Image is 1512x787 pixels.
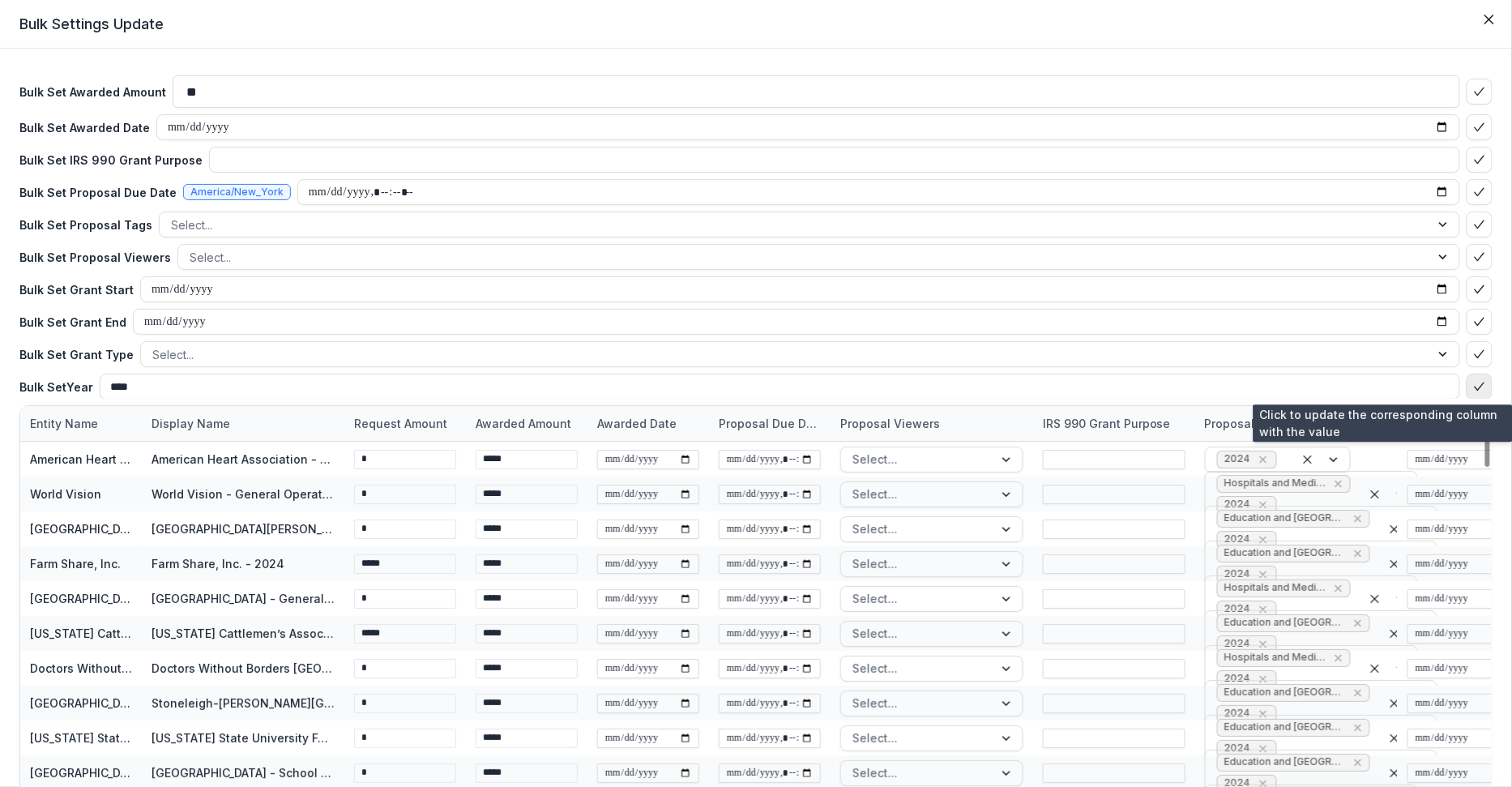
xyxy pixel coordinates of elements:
[19,379,93,396] p: Bulk Set Year
[1352,545,1365,562] div: Remove Education and Skill Building
[30,485,101,503] div: World Vision
[1385,624,1404,644] div: Clear selected options
[20,415,108,432] div: Entity Name
[1467,147,1493,173] button: bulk-confirm-option
[354,415,447,432] p: Request Amount
[30,520,132,537] div: [GEOGRAPHIC_DATA][PERSON_NAME]
[1224,742,1250,754] span: 2024
[1033,415,1181,432] div: IRS 990 Grant Purpose
[152,555,284,572] div: Farm Share, Inc. - 2024
[587,415,686,432] div: Awarded Date
[1255,497,1271,513] div: Remove 2024
[1467,244,1493,270] button: bulk-confirm-option
[1195,406,1398,441] div: Proposal Tags
[831,406,1033,441] div: Proposal Viewers
[152,520,335,537] div: [GEOGRAPHIC_DATA][PERSON_NAME] - General Operating Support-2024
[1467,374,1493,400] button: bulk-confirm-option
[1332,580,1345,597] div: Remove Hospitals and Medical Research
[587,406,709,441] div: Awarded Date
[1365,589,1385,609] div: Clear selected options
[30,729,132,746] div: [US_STATE] State University Foundation
[30,660,132,677] div: Doctors Without Borders [GEOGRAPHIC_DATA]
[1385,729,1404,748] div: Clear selected options
[152,764,335,781] div: [GEOGRAPHIC_DATA] - School of Architecture - General Operating Support-2024
[30,555,121,572] div: Farm Share, Inc.
[344,406,466,441] div: Request Amount
[1352,685,1365,701] div: Remove Education and Skill Building
[19,119,150,136] p: Bulk Set Awarded Date
[831,415,950,432] div: Proposal Viewers
[152,729,335,746] div: [US_STATE] State University Foundation - General Operating Support-2024
[1467,179,1493,205] button: bulk-confirm-option
[466,406,587,441] div: Awarded Amount
[1224,652,1327,663] span: Hospitals and Medical Research
[142,415,240,432] div: Display Name
[30,764,132,781] div: [GEOGRAPHIC_DATA] - School of Architecture
[1467,309,1493,335] button: bulk-confirm-option
[30,590,132,607] div: [GEOGRAPHIC_DATA]
[1365,659,1385,678] div: Clear selected options
[19,184,177,201] p: Bulk Set Proposal Due Date
[142,406,344,441] div: Display Name
[1332,476,1345,492] div: Remove Hospitals and Medical Research
[30,695,132,712] div: [GEOGRAPHIC_DATA][PERSON_NAME]
[1224,533,1250,545] span: 2024
[1255,451,1271,468] div: Remove 2024
[1255,671,1271,687] div: Remove 2024
[1224,512,1347,524] span: Education and [GEOGRAPHIC_DATA]
[1255,706,1271,722] div: Remove 2024
[1385,763,1404,783] div: Clear selected options
[1195,415,1296,432] div: Proposal Tags
[30,625,132,642] div: [US_STATE] Cattlemen’s Association
[19,216,152,233] p: Bulk Set Proposal Tags
[709,406,831,441] div: Proposal Due Date
[1224,756,1347,768] span: Education and [GEOGRAPHIC_DATA]
[19,152,203,169] p: Bulk Set IRS 990 Grant Purpose
[1385,554,1404,574] div: Clear selected options
[19,346,134,363] p: Bulk Set Grant Type
[1352,720,1365,736] div: Remove Education and Skill Building
[1255,636,1271,652] div: Remove 2024
[1224,568,1250,580] span: 2024
[1224,547,1347,558] span: Education and [GEOGRAPHIC_DATA]
[1467,341,1493,367] button: bulk-confirm-option
[1467,212,1493,237] button: bulk-confirm-option
[19,314,126,331] p: Bulk Set Grant End
[1467,114,1493,140] button: bulk-confirm-option
[1224,673,1250,684] span: 2024
[1255,532,1271,548] div: Remove 2024
[152,590,335,607] div: [GEOGRAPHIC_DATA] - General Operating Support-2024
[152,695,335,712] div: Stoneleigh-[PERSON_NAME][GEOGRAPHIC_DATA] - General Operating Support-2024
[20,406,142,441] div: Entity Name
[1385,694,1404,713] div: Clear selected options
[19,83,166,101] p: Bulk Set Awarded Amount
[152,660,335,677] div: Doctors Without Borders [GEOGRAPHIC_DATA] - General Operating Support-2024
[1224,708,1250,719] span: 2024
[466,415,581,432] div: Awarded Amount
[1224,453,1250,464] span: 2024
[1224,721,1347,733] span: Education and [GEOGRAPHIC_DATA]
[1332,650,1345,666] div: Remove Hospitals and Medical Research
[152,485,335,503] div: World Vision - General Operating Support-2024
[1298,450,1318,469] div: Clear selected options
[19,281,134,298] p: Bulk Set Grant Start
[1365,485,1385,504] div: Clear selected options
[1255,741,1271,757] div: Remove 2024
[1033,406,1195,441] div: IRS 990 Grant Purpose
[1398,415,1479,432] div: Grant Start
[152,625,335,642] div: [US_STATE] Cattlemen’s Association - 2024
[1224,498,1250,510] span: 2024
[1255,567,1271,583] div: Remove 2024
[1255,601,1271,618] div: Remove 2024
[1224,686,1347,698] span: Education and [GEOGRAPHIC_DATA]
[190,186,284,198] span: America/New_York
[1224,582,1327,593] span: Hospitals and Medical Research
[1224,477,1327,489] span: Hospitals and Medical Research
